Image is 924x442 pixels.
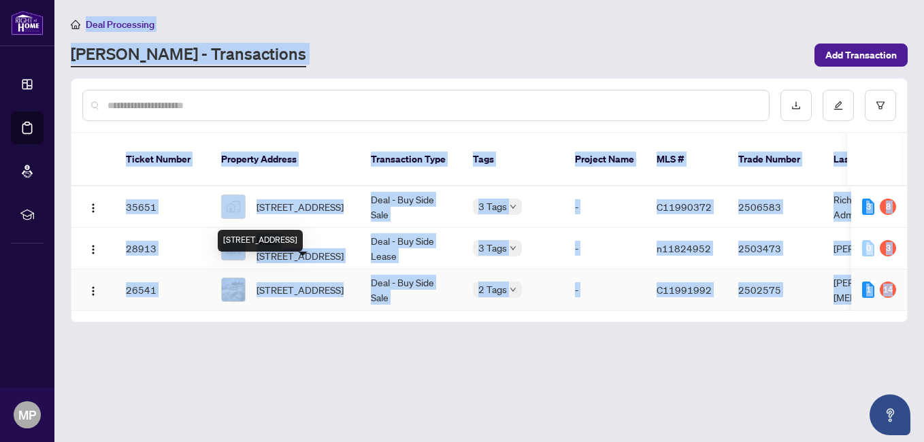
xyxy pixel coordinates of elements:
[657,201,712,213] span: C11990372
[210,133,360,186] th: Property Address
[564,133,646,186] th: Project Name
[825,44,897,66] span: Add Transaction
[218,230,303,252] div: [STREET_ADDRESS]
[11,10,44,35] img: logo
[657,242,711,254] span: n11824952
[257,233,349,263] span: Main-[STREET_ADDRESS]
[360,228,462,269] td: Deal - Buy Side Lease
[510,286,516,293] span: down
[564,186,646,228] td: -
[880,240,896,256] div: 3
[478,240,507,256] span: 3 Tags
[510,245,516,252] span: down
[71,43,306,67] a: [PERSON_NAME] - Transactions
[86,18,154,31] span: Deal Processing
[115,133,210,186] th: Ticket Number
[862,199,874,215] div: 3
[478,199,507,214] span: 3 Tags
[510,203,516,210] span: down
[564,228,646,269] td: -
[727,269,823,311] td: 2502575
[865,90,896,121] button: filter
[727,186,823,228] td: 2506583
[834,101,843,110] span: edit
[18,405,36,424] span: MP
[115,186,210,228] td: 35651
[222,195,245,218] img: thumbnail-img
[82,237,104,259] button: Logo
[360,186,462,228] td: Deal - Buy Side Sale
[823,90,854,121] button: edit
[791,101,801,110] span: download
[360,133,462,186] th: Transaction Type
[646,133,727,186] th: MLS #
[780,90,812,121] button: download
[82,196,104,218] button: Logo
[862,282,874,298] div: 1
[71,20,80,29] span: home
[862,240,874,256] div: 0
[88,286,99,296] img: Logo
[360,269,462,311] td: Deal - Buy Side Sale
[88,244,99,255] img: Logo
[82,279,104,301] button: Logo
[478,282,507,297] span: 2 Tags
[115,269,210,311] td: 26541
[222,278,245,301] img: thumbnail-img
[257,199,344,214] span: [STREET_ADDRESS]
[115,228,210,269] td: 28913
[88,203,99,214] img: Logo
[727,133,823,186] th: Trade Number
[880,199,896,215] div: 8
[880,282,896,298] div: 14
[814,44,908,67] button: Add Transaction
[257,282,344,297] span: [STREET_ADDRESS]
[870,394,910,435] button: Open asap
[876,101,885,110] span: filter
[727,228,823,269] td: 2503473
[564,269,646,311] td: -
[657,284,712,296] span: C11991992
[462,133,564,186] th: Tags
